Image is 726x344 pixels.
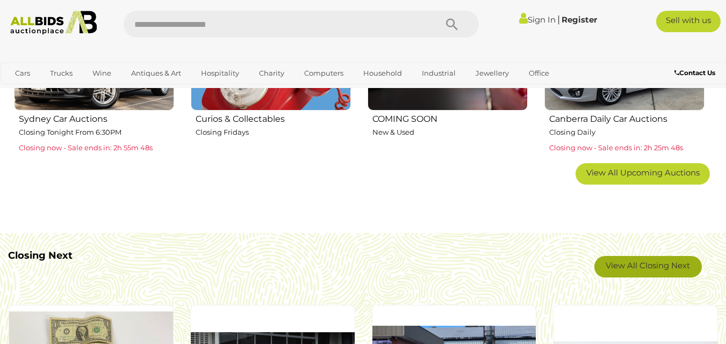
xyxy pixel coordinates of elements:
[522,64,556,82] a: Office
[586,167,700,178] span: View All Upcoming Auctions
[356,64,409,82] a: Household
[50,82,140,100] a: [GEOGRAPHIC_DATA]
[549,143,683,152] span: Closing now - Sale ends in: 2h 25m 48s
[19,112,174,124] h2: Sydney Car Auctions
[519,14,556,25] a: Sign In
[124,64,188,82] a: Antiques & Art
[576,163,710,185] a: View All Upcoming Auctions
[19,143,153,152] span: Closing now - Sale ends in: 2h 55m 48s
[8,250,73,261] b: Closing Next
[43,64,80,82] a: Trucks
[196,126,351,138] p: Closing Fridays
[656,11,721,32] a: Sell with us
[549,112,705,124] h2: Canberra Daily Car Auctions
[549,126,705,138] p: Closing Daily
[194,64,246,82] a: Hospitality
[5,11,102,35] img: Allbids.com.au
[196,112,351,124] h2: Curios & Collectables
[425,11,479,38] button: Search
[674,69,715,77] b: Contact Us
[674,67,718,79] a: Contact Us
[8,82,44,100] a: Sports
[415,64,463,82] a: Industrial
[594,256,702,277] a: View All Closing Next
[372,112,528,124] h2: COMING SOON
[372,126,528,138] p: New & Used
[562,14,597,25] a: Register
[85,64,118,82] a: Wine
[8,64,37,82] a: Cars
[19,126,174,138] p: Closing Tonight From 6:30PM
[557,13,560,25] span: |
[297,64,350,82] a: Computers
[252,64,291,82] a: Charity
[469,64,516,82] a: Jewellery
